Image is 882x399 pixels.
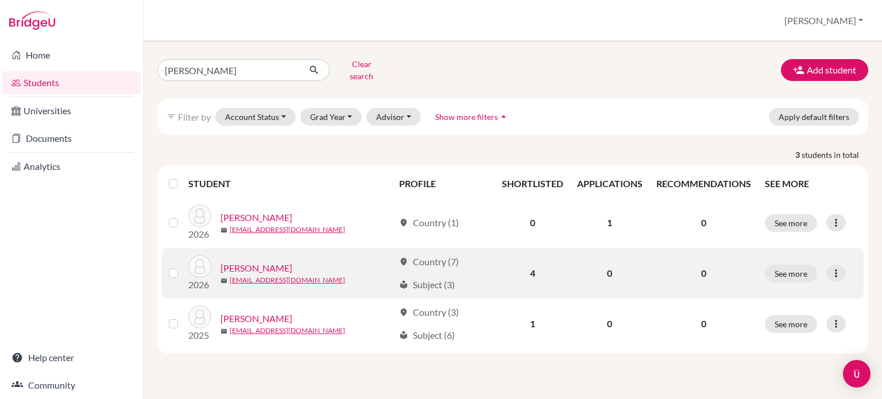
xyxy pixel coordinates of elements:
button: Clear search [330,55,393,85]
div: Country (3) [399,305,459,319]
button: See more [765,315,817,333]
img: Boyd, Sabrina [188,305,211,328]
button: See more [765,214,817,232]
i: arrow_drop_up [498,111,509,122]
i: filter_list [167,112,176,121]
th: STUDENT [188,170,392,197]
span: mail [220,328,227,335]
div: Country (7) [399,255,459,269]
th: SHORTLISTED [495,170,570,197]
th: APPLICATIONS [570,170,649,197]
td: 4 [495,248,570,299]
div: Open Intercom Messenger [843,360,871,388]
p: 2025 [188,328,211,342]
p: 0 [656,317,751,331]
th: PROFILE [392,170,495,197]
div: Country (1) [399,216,459,230]
a: [EMAIL_ADDRESS][DOMAIN_NAME] [230,224,345,235]
a: Help center [2,346,141,369]
span: mail [220,277,227,284]
div: Subject (3) [399,278,455,292]
button: Grad Year [300,108,362,126]
img: Boyd, Chloe [188,255,211,278]
a: [PERSON_NAME] [220,312,292,326]
td: 0 [570,299,649,349]
a: [PERSON_NAME] [220,261,292,275]
p: 2026 [188,227,211,241]
a: [PERSON_NAME] [220,211,292,224]
p: 0 [656,266,751,280]
a: Students [2,71,141,94]
span: Filter by [178,111,211,122]
span: students in total [802,149,868,161]
span: mail [220,227,227,234]
td: 0 [570,248,649,299]
strong: 3 [795,149,802,161]
button: See more [765,265,817,282]
td: 0 [495,197,570,248]
a: [EMAIL_ADDRESS][DOMAIN_NAME] [230,275,345,285]
img: Bridge-U [9,11,55,30]
a: Universities [2,99,141,122]
p: 2026 [188,278,211,292]
a: Documents [2,127,141,150]
button: Account Status [215,108,296,126]
a: Home [2,44,141,67]
button: Add student [781,59,868,81]
span: local_library [399,331,408,340]
th: SEE MORE [758,170,864,197]
button: [PERSON_NAME] [779,10,868,32]
span: location_on [399,218,408,227]
button: Advisor [366,108,421,126]
span: location_on [399,257,408,266]
td: 1 [570,197,649,248]
td: 1 [495,299,570,349]
th: RECOMMENDATIONS [649,170,758,197]
div: Subject (6) [399,328,455,342]
img: Boyd, Aidan [188,204,211,227]
button: Show more filtersarrow_drop_up [425,108,519,126]
a: [EMAIL_ADDRESS][DOMAIN_NAME] [230,326,345,336]
a: Community [2,374,141,397]
span: local_library [399,280,408,289]
button: Apply default filters [769,108,859,126]
a: Analytics [2,155,141,178]
input: Find student by name... [157,59,300,81]
span: location_on [399,308,408,317]
p: 0 [656,216,751,230]
span: Show more filters [435,112,498,122]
